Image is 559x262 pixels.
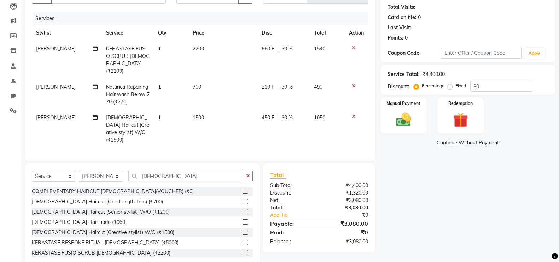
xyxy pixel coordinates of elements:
span: 700 [193,84,201,90]
th: Price [188,25,257,41]
div: ₹4,400.00 [423,71,445,78]
span: [PERSON_NAME] [36,114,76,121]
div: Net: [264,197,319,204]
span: 660 F [262,45,274,53]
span: 1 [158,84,161,90]
input: Search or Scan [128,171,243,181]
span: 30 % [281,45,293,53]
th: Qty [154,25,188,41]
span: 1 [158,46,161,52]
div: [DEMOGRAPHIC_DATA] Haircut (One Length Trim) (₹700) [32,198,163,206]
button: Apply [524,48,545,59]
span: 30 % [281,114,293,121]
div: Coupon Code [388,49,441,57]
span: Naturica Repairing Hair wash Below 770 (₹770) [106,84,150,105]
th: Disc [257,25,310,41]
th: Service [102,25,154,41]
span: 30 % [281,83,293,91]
th: Stylist [32,25,102,41]
span: KERASTASE FUSIO SCRUB [DEMOGRAPHIC_DATA] (₹2200) [106,46,150,74]
th: Total [310,25,345,41]
a: Add Tip [264,212,328,219]
input: Enter Offer / Coupon Code [441,48,522,59]
div: Card on file: [388,14,417,21]
span: 210 F [262,83,274,91]
label: Fixed [455,83,466,89]
div: Points: [388,34,403,42]
span: [PERSON_NAME] [36,46,76,52]
div: Discount: [388,83,409,90]
label: Redemption [448,100,473,107]
div: ₹3,080.00 [319,219,373,228]
label: Percentage [422,83,444,89]
span: 1500 [193,114,204,121]
div: Last Visit: [388,24,411,31]
div: 0 [405,34,408,42]
div: Services [33,12,373,25]
div: 0 [418,14,421,21]
div: ₹0 [328,212,373,219]
a: Continue Without Payment [382,139,554,147]
div: [DEMOGRAPHIC_DATA] Haircut (Senior stylist) W/O (₹1200) [32,208,170,216]
img: _cash.svg [391,111,415,128]
div: ₹3,080.00 [319,197,373,204]
div: KERASTASE FUSIO SCRUB [DEMOGRAPHIC_DATA] (₹2200) [32,249,170,257]
span: 1 [158,114,161,121]
div: ₹4,400.00 [319,182,373,189]
span: 2200 [193,46,204,52]
span: | [277,45,279,53]
span: | [277,114,279,121]
div: Payable: [264,219,319,228]
span: 1050 [314,114,325,121]
span: | [277,83,279,91]
span: 450 F [262,114,274,121]
span: 1540 [314,46,325,52]
div: - [413,24,415,31]
div: Balance : [264,238,319,245]
div: COMPLEMENTARY HAIRCUT [DEMOGRAPHIC_DATA](VOUCHER) (₹0) [32,188,194,195]
label: Manual Payment [386,100,420,107]
div: Paid: [264,228,319,237]
div: ₹0 [319,228,373,237]
div: Total Visits: [388,4,415,11]
span: Total [270,171,286,179]
div: Discount: [264,189,319,197]
th: Action [345,25,368,41]
div: ₹3,080.00 [319,204,373,212]
div: [DEMOGRAPHIC_DATA] Haircut (Creative stylist) W/O (₹1500) [32,229,174,236]
div: Sub Total: [264,182,319,189]
div: ₹3,080.00 [319,238,373,245]
div: Total: [264,204,319,212]
span: [PERSON_NAME] [36,84,76,90]
img: _gift.svg [448,111,472,129]
div: [DEMOGRAPHIC_DATA] Hair updo (₹950) [32,219,127,226]
div: KERASTASE BESPOKE RITUAL [DEMOGRAPHIC_DATA] (₹5000) [32,239,179,246]
span: 490 [314,84,322,90]
div: Service Total: [388,71,420,78]
span: [DEMOGRAPHIC_DATA] Haircut (Creative stylist) W/O (₹1500) [106,114,149,143]
div: ₹1,320.00 [319,189,373,197]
